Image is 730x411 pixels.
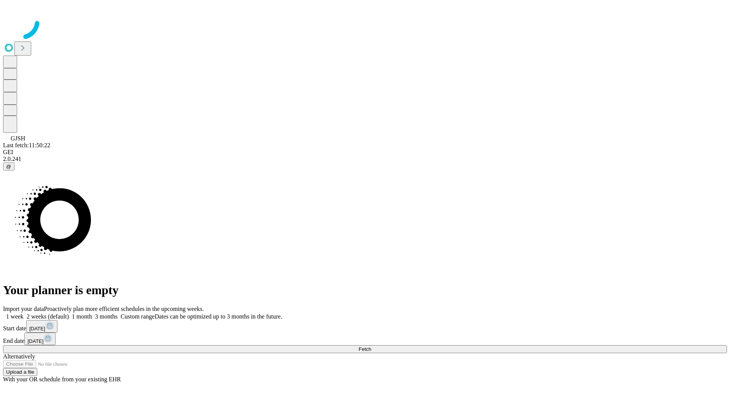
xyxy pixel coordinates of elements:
[3,306,44,312] span: Import your data
[26,320,57,333] button: [DATE]
[3,333,727,345] div: End date
[3,376,121,382] span: With your OR schedule from your existing EHR
[44,306,204,312] span: Proactively plan more efficient schedules in the upcoming weeks.
[27,338,43,344] span: [DATE]
[155,313,282,320] span: Dates can be optimized up to 3 months in the future.
[359,346,371,352] span: Fetch
[121,313,154,320] span: Custom range
[3,353,35,360] span: Alternatively
[6,164,11,169] span: @
[6,313,24,320] span: 1 week
[11,135,25,142] span: GJSH
[3,320,727,333] div: Start date
[3,156,727,162] div: 2.0.241
[3,345,727,353] button: Fetch
[29,326,45,331] span: [DATE]
[27,313,69,320] span: 2 weeks (default)
[3,162,14,170] button: @
[72,313,92,320] span: 1 month
[95,313,117,320] span: 3 months
[3,368,37,376] button: Upload a file
[3,142,50,148] span: Last fetch: 11:50:22
[3,149,727,156] div: GEI
[24,333,56,345] button: [DATE]
[3,283,727,297] h1: Your planner is empty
